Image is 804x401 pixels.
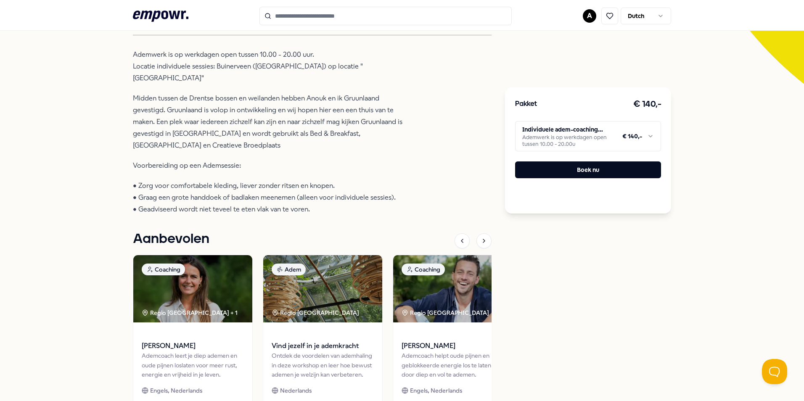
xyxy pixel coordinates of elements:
[259,7,512,25] input: Search for products, categories or subcategories
[515,161,661,178] button: Boek nu
[583,9,596,23] button: A
[280,386,312,395] span: Nederlands
[410,386,462,395] span: Engels, Nederlands
[402,308,490,317] div: Regio [GEOGRAPHIC_DATA]
[515,99,537,110] h3: Pakket
[133,92,406,151] p: Midden tussen de Drentse bossen en weilanden hebben Anouk en ik Gruunlaand gevestigd. Gruunlaand ...
[633,98,661,111] h3: € 140,-
[142,308,238,317] div: Regio [GEOGRAPHIC_DATA] + 1
[272,340,374,351] span: Vind jezelf in je ademkracht
[402,264,445,275] div: Coaching
[133,180,406,215] p: • Zorg voor comfortabele kleding, liever zonder ritsen en knopen. • Graag een grote handdoek of b...
[142,340,244,351] span: [PERSON_NAME]
[393,255,512,322] img: package image
[402,340,504,351] span: [PERSON_NAME]
[133,160,406,171] p: Voorbereiding op een Ademsessie:
[133,49,406,84] p: Ademwerk is op werkdagen open tussen 10.00 - 20.00 uur. Locatie individuele sessies: Buinerveen (...
[142,264,185,275] div: Coaching
[272,264,306,275] div: Adem
[762,359,787,384] iframe: Help Scout Beacon - Open
[263,255,382,322] img: package image
[133,255,252,322] img: package image
[402,351,504,379] div: Ademcoach helpt oude pijnen en geblokkeerde energie los te laten door diep en vol te ademen.
[272,351,374,379] div: Ontdek de voordelen van ademhaling in deze workshop en leer hoe bewust ademen je welzijn kan verb...
[272,308,360,317] div: Regio [GEOGRAPHIC_DATA]
[150,386,202,395] span: Engels, Nederlands
[142,351,244,379] div: Ademcoach leert je diep ademen en oude pijnen loslaten voor meer rust, energie en vrijheid in je ...
[133,229,209,250] h1: Aanbevolen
